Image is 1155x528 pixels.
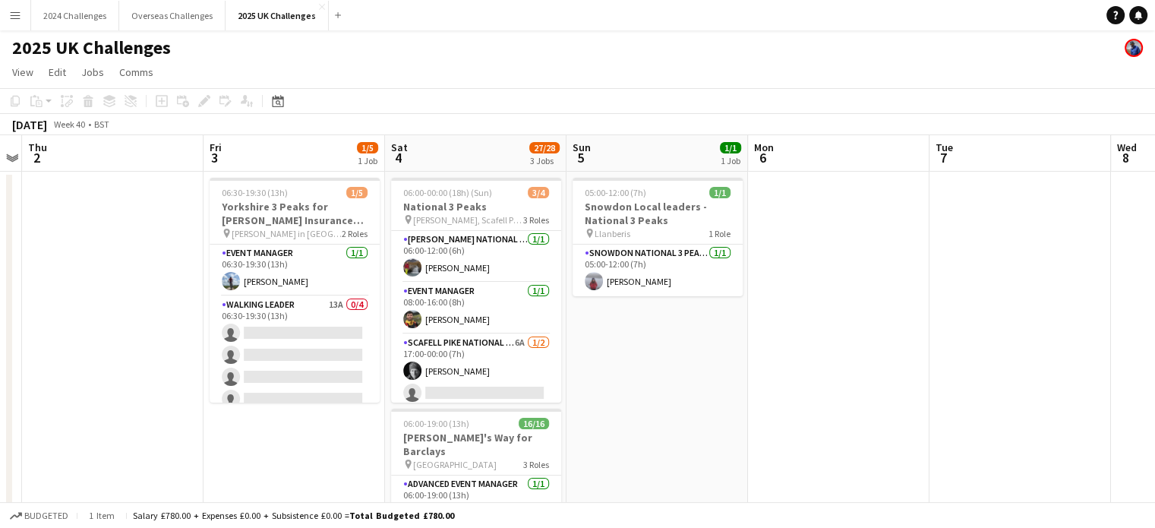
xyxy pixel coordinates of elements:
[1125,39,1143,57] app-user-avatar: Andy Baker
[210,141,222,154] span: Fri
[232,228,342,239] span: [PERSON_NAME] in [GEOGRAPHIC_DATA]
[523,459,549,470] span: 3 Roles
[391,431,561,458] h3: [PERSON_NAME]'s Way for Barclays
[570,149,591,166] span: 5
[391,178,561,403] app-job-card: 06:00-00:00 (18h) (Sun)3/4National 3 Peaks [PERSON_NAME], Scafell Pike and Snowdon3 Roles[PERSON_...
[75,62,110,82] a: Jobs
[12,36,171,59] h1: 2025 UK Challenges
[81,65,104,79] span: Jobs
[528,187,549,198] span: 3/4
[391,200,561,213] h3: National 3 Peaks
[12,117,47,132] div: [DATE]
[1117,141,1137,154] span: Wed
[210,200,380,227] h3: Yorkshire 3 Peaks for [PERSON_NAME] Insurance Group
[28,141,47,154] span: Thu
[210,245,380,296] app-card-role: Event Manager1/106:30-19:30 (13h)[PERSON_NAME]
[207,149,222,166] span: 3
[573,178,743,296] app-job-card: 05:00-12:00 (7h)1/1Snowdon Local leaders - National 3 Peaks Llanberis1 RoleSnowdon National 3 Pea...
[12,65,33,79] span: View
[113,62,159,82] a: Comms
[26,149,47,166] span: 2
[210,178,380,403] app-job-card: 06:30-19:30 (13h)1/5Yorkshire 3 Peaks for [PERSON_NAME] Insurance Group [PERSON_NAME] in [GEOGRAP...
[349,510,454,521] span: Total Budgeted £780.00
[389,149,408,166] span: 4
[8,507,71,524] button: Budgeted
[413,214,523,226] span: [PERSON_NAME], Scafell Pike and Snowdon
[346,187,368,198] span: 1/5
[529,142,560,153] span: 27/28
[391,334,561,408] app-card-role: Scafell Pike National 3 Peaks Walking Leader6A1/217:00-00:00 (7h)[PERSON_NAME]
[721,155,740,166] div: 1 Job
[342,228,368,239] span: 2 Roles
[6,62,39,82] a: View
[709,187,731,198] span: 1/1
[752,149,774,166] span: 6
[391,476,561,527] app-card-role: Advanced Event Manager1/106:00-19:00 (13h)[PERSON_NAME]
[43,62,72,82] a: Edit
[754,141,774,154] span: Mon
[573,245,743,296] app-card-role: Snowdon National 3 Peaks Walking Leader1/105:00-12:00 (7h)[PERSON_NAME]
[391,141,408,154] span: Sat
[391,283,561,334] app-card-role: Event Manager1/108:00-16:00 (8h)[PERSON_NAME]
[50,119,88,130] span: Week 40
[595,228,630,239] span: Llanberis
[31,1,119,30] button: 2024 Challenges
[933,149,953,166] span: 7
[403,418,469,429] span: 06:00-19:00 (13h)
[936,141,953,154] span: Tue
[403,187,492,198] span: 06:00-00:00 (18h) (Sun)
[708,228,731,239] span: 1 Role
[49,65,66,79] span: Edit
[1115,149,1137,166] span: 8
[720,142,741,153] span: 1/1
[391,231,561,283] app-card-role: [PERSON_NAME] National 3 Peaks Walking Leader1/106:00-12:00 (6h)[PERSON_NAME]
[94,119,109,130] div: BST
[585,187,646,198] span: 05:00-12:00 (7h)
[222,187,288,198] span: 06:30-19:30 (13h)
[573,200,743,227] h3: Snowdon Local leaders - National 3 Peaks
[413,459,497,470] span: [GEOGRAPHIC_DATA]
[357,142,378,153] span: 1/5
[119,1,226,30] button: Overseas Challenges
[84,510,120,521] span: 1 item
[530,155,559,166] div: 3 Jobs
[358,155,377,166] div: 1 Job
[119,65,153,79] span: Comms
[226,1,329,30] button: 2025 UK Challenges
[133,510,454,521] div: Salary £780.00 + Expenses £0.00 + Subsistence £0.00 =
[523,214,549,226] span: 3 Roles
[573,141,591,154] span: Sun
[519,418,549,429] span: 16/16
[210,296,380,414] app-card-role: Walking Leader13A0/406:30-19:30 (13h)
[24,511,68,521] span: Budgeted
